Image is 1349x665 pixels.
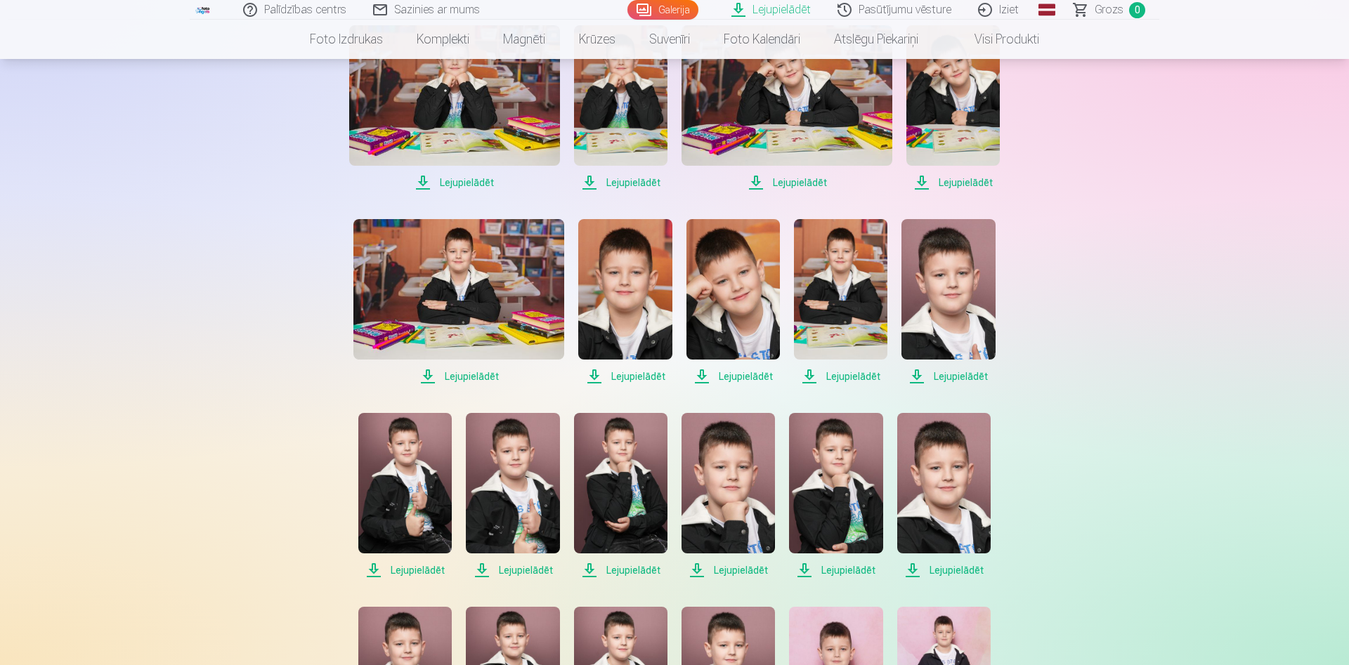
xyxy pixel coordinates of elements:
a: Lejupielādēt [578,219,672,385]
a: Visi produkti [935,20,1056,59]
a: Lejupielādēt [682,25,892,191]
span: 0 [1129,2,1145,18]
a: Suvenīri [632,20,707,59]
a: Lejupielādēt [682,413,775,579]
span: Lejupielādēt [686,368,780,385]
a: Foto kalendāri [707,20,817,59]
a: Lejupielādēt [358,413,452,579]
a: Magnēti [486,20,562,59]
a: Komplekti [400,20,486,59]
span: Lejupielādēt [897,562,991,579]
a: Lejupielādēt [574,25,667,191]
a: Atslēgu piekariņi [817,20,935,59]
a: Lejupielādēt [466,413,559,579]
span: Grozs [1095,1,1123,18]
img: /fa4 [195,6,211,14]
a: Foto izdrukas [293,20,400,59]
a: Lejupielādēt [349,25,560,191]
span: Lejupielādēt [574,562,667,579]
a: Krūzes [562,20,632,59]
span: Lejupielādēt [466,562,559,579]
span: Lejupielādēt [578,368,672,385]
span: Lejupielādēt [353,368,564,385]
a: Lejupielādēt [794,219,887,385]
span: Lejupielādēt [906,174,1000,191]
a: Lejupielādēt [574,413,667,579]
a: Lejupielādēt [906,25,1000,191]
a: Lejupielādēt [686,219,780,385]
span: Lejupielādēt [349,174,560,191]
span: Lejupielādēt [794,368,887,385]
span: Lejupielādēt [901,368,995,385]
a: Lejupielādēt [897,413,991,579]
span: Lejupielādēt [682,562,775,579]
span: Lejupielādēt [358,562,452,579]
a: Lejupielādēt [789,413,882,579]
span: Lejupielādēt [789,562,882,579]
a: Lejupielādēt [353,219,564,385]
span: Lejupielādēt [574,174,667,191]
a: Lejupielādēt [901,219,995,385]
span: Lejupielādēt [682,174,892,191]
